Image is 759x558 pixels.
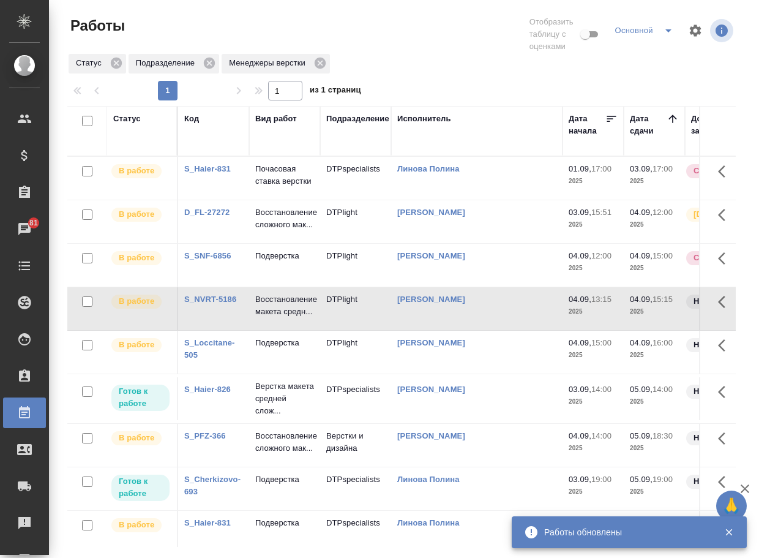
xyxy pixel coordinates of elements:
p: Восстановление макета средн... [255,293,314,318]
a: Линова Полина [397,475,460,484]
p: 14:00 [591,431,611,440]
a: [PERSON_NAME] [397,251,465,260]
p: 2025 [569,306,618,318]
p: Готов к работе [119,475,162,500]
p: 14:00 [652,385,673,394]
div: Статус [69,54,126,74]
p: Срочный [694,165,730,177]
p: 05.09, [630,431,652,440]
p: 19:00 [652,475,673,484]
a: S_Loccitane-505 [184,338,235,360]
p: Статус [76,57,106,69]
p: 15:15 [652,295,673,304]
p: 2025 [569,262,618,274]
span: из 1 страниц [310,83,361,100]
p: 2025 [569,396,618,408]
p: В работе [119,432,154,444]
p: Нормальный [694,339,746,351]
p: 19:00 [591,475,611,484]
div: Доп. статус заказа [691,113,755,137]
td: DTPspecialists [320,511,391,554]
button: Здесь прячутся важные кнопки [711,331,740,360]
td: DTPspecialists [320,467,391,510]
td: DTPlight [320,331,391,374]
p: 01.09, [569,164,591,173]
p: 16:00 [652,338,673,347]
a: S_SNF-6856 [184,251,231,260]
span: Работы [67,16,125,36]
a: Линова Полина [397,518,460,527]
p: В работе [119,339,154,351]
a: 81 [3,214,46,244]
p: Нормальный [694,385,746,398]
a: D_FL-27272 [184,208,230,217]
p: 2025 [569,219,618,231]
p: Готов к работе [119,385,162,410]
p: В работе [119,519,154,531]
p: Почасовая ставка верстки [255,163,314,187]
div: Вид работ [255,113,297,125]
a: [PERSON_NAME] [397,208,465,217]
td: DTPlight [320,200,391,243]
span: 81 [22,217,45,229]
p: 2025 [569,175,618,187]
p: 12:00 [652,208,673,217]
p: В работе [119,165,154,177]
p: 2025 [630,486,679,498]
a: S_PFZ-366 [184,431,226,440]
p: 04.09, [630,251,652,260]
div: Исполнитель выполняет работу [110,430,171,447]
button: 🙏 [716,491,747,521]
p: Подразделение [136,57,199,69]
div: Исполнитель может приступить к работе [110,473,171,502]
span: Отобразить таблицу с оценками [529,16,578,53]
p: Подверстка [255,517,314,529]
p: 15:00 [652,251,673,260]
p: Подверстка [255,337,314,349]
a: [PERSON_NAME] [397,431,465,440]
div: Подразделение [326,113,389,125]
p: 14:00 [591,385,611,394]
div: Дата сдачи [630,113,667,137]
p: 03.09, [630,164,652,173]
p: 2025 [630,175,679,187]
span: 🙏 [721,493,742,519]
p: Подверстка [255,250,314,262]
p: 2025 [630,219,679,231]
a: S_NVRT-5186 [184,295,236,304]
td: DTPspecialists [320,377,391,420]
p: 04.09, [569,431,591,440]
div: Исполнитель может приступить к работе [110,383,171,412]
button: Закрыть [716,527,741,538]
p: Нормальный [694,432,746,444]
p: В работе [119,208,154,221]
div: Исполнитель выполняет работу [110,293,171,310]
p: 2025 [630,442,679,454]
p: 04.09, [630,338,652,347]
p: 2025 [630,349,679,361]
p: Менеджеры верстки [229,57,310,69]
div: Исполнитель [397,113,451,125]
p: 04.09, [630,208,652,217]
div: Дата начала [569,113,605,137]
p: 05.09, [630,475,652,484]
div: Статус [113,113,141,125]
button: Здесь прячутся важные кнопки [711,287,740,317]
p: 04.09, [569,295,591,304]
p: Восстановление сложного мак... [255,430,314,454]
div: split button [611,21,681,40]
p: [DEMOGRAPHIC_DATA] [694,208,755,221]
div: Менеджеры верстки [222,54,330,74]
a: S_Cherkizovo-693 [184,475,241,496]
p: 05.09, [630,385,652,394]
p: В работе [119,252,154,264]
div: Код [184,113,199,125]
p: Срочный [694,252,730,264]
p: 2025 [630,262,679,274]
p: 03.09, [569,475,591,484]
a: [PERSON_NAME] [397,295,465,304]
td: DTPlight [320,244,391,287]
p: 04.09, [569,251,591,260]
p: Подверстка [255,473,314,486]
a: S_Haier-831 [184,518,231,527]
